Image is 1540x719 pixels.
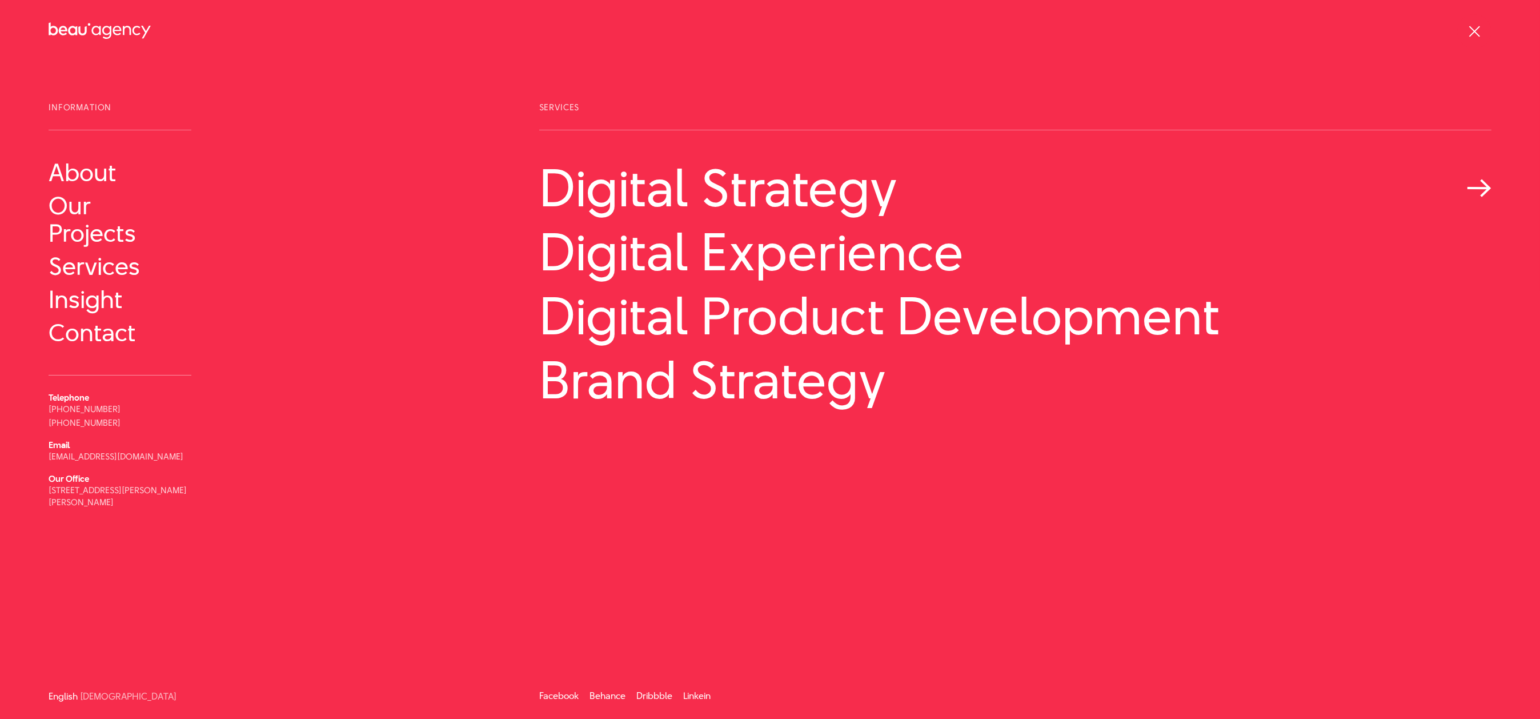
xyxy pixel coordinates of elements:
[539,287,1491,345] a: Digital Product Development
[539,103,1491,130] span: Services
[539,689,579,702] a: Facebook
[539,159,1491,217] a: Digital Strategy
[539,223,1491,281] a: Digital Experience
[683,689,711,702] a: Linkein
[636,689,672,702] a: Dribbble
[589,689,625,702] a: Behance
[539,351,1491,409] a: Brand Strategy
